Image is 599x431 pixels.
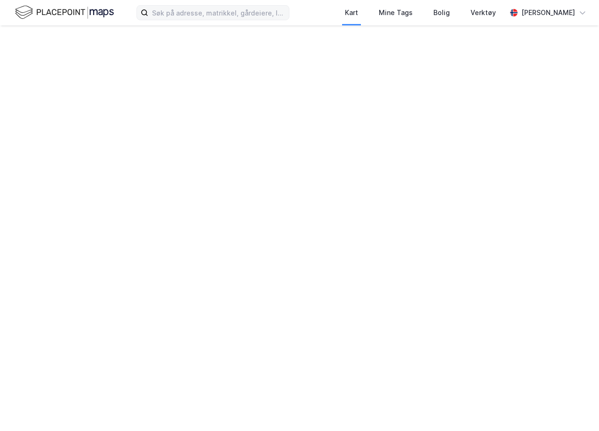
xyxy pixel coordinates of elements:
div: Kontrollprogram for chat [552,386,599,431]
iframe: Chat Widget [552,386,599,431]
div: Kart [345,7,358,18]
div: Bolig [433,7,450,18]
img: logo.f888ab2527a4732fd821a326f86c7f29.svg [15,4,114,21]
div: Mine Tags [379,7,413,18]
input: Søk på adresse, matrikkel, gårdeiere, leietakere eller personer [148,6,289,20]
div: [PERSON_NAME] [521,7,575,18]
div: Verktøy [471,7,496,18]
